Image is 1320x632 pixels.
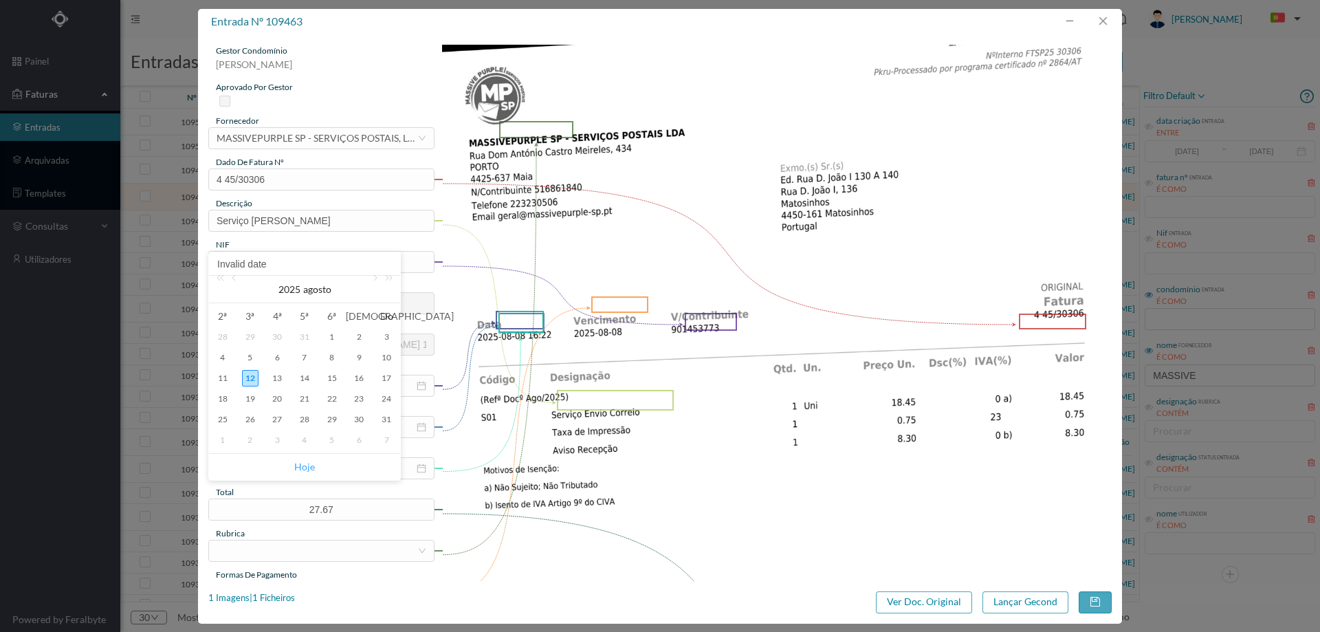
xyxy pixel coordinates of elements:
div: 15 [324,370,340,386]
div: 8 [324,349,340,366]
span: aprovado por gestor [216,82,293,92]
td: 20 de agosto de 2025 [263,389,291,409]
div: 6 [351,432,367,448]
div: 7 [296,349,313,366]
td: 14 de agosto de 2025 [291,368,318,389]
div: 29 [324,411,340,428]
span: Do [373,310,400,323]
td: 4 de setembro de 2025 [291,430,318,450]
td: 3 de agosto de 2025 [373,327,400,347]
td: 31 de agosto de 2025 [373,409,400,430]
td: 18 de agosto de 2025 [209,389,236,409]
td: 16 de agosto de 2025 [346,368,373,389]
div: 7 [378,432,395,448]
div: 10 [378,349,395,366]
div: 31 [296,329,313,345]
span: total [216,487,234,497]
a: 2025 [277,276,302,303]
div: 3 [378,329,395,345]
td: 1 de setembro de 2025 [209,430,236,450]
th: Sáb [346,306,373,327]
td: 19 de agosto de 2025 [236,389,264,409]
span: rubrica [216,528,245,538]
td: 5 de setembro de 2025 [318,430,346,450]
i: icon: calendar [417,422,426,432]
td: 10 de agosto de 2025 [373,347,400,368]
td: 24 de agosto de 2025 [373,389,400,409]
td: 23 de agosto de 2025 [346,389,373,409]
i: icon: calendar [417,381,426,391]
div: 4 [214,349,231,366]
a: Mês seguinte (PageDown) [368,276,380,303]
div: 5 [324,432,340,448]
i: icon: down [418,134,426,142]
div: 12 [242,370,258,386]
div: 16 [351,370,367,386]
th: Qua [263,306,291,327]
td: 7 de agosto de 2025 [291,347,318,368]
span: 4ª [263,310,291,323]
div: [PERSON_NAME] [208,57,434,81]
div: 1 [324,329,340,345]
td: 29 de julho de 2025 [236,327,264,347]
div: 5 [242,349,258,366]
a: Mês anterior (PageUp) [229,276,241,303]
td: 30 de agosto de 2025 [346,409,373,430]
td: 2 de setembro de 2025 [236,430,264,450]
td: 25 de agosto de 2025 [209,409,236,430]
td: 5 de agosto de 2025 [236,347,264,368]
div: 9 [351,349,367,366]
div: 30 [351,411,367,428]
span: [DEMOGRAPHIC_DATA] [346,310,373,323]
td: 30 de julho de 2025 [263,327,291,347]
div: 4 [296,432,313,448]
div: 2 [242,432,258,448]
span: Formas de Pagamento [216,569,297,580]
span: fornecedor [216,116,259,126]
span: entrada nº 109463 [211,14,302,28]
td: 4 de agosto de 2025 [209,347,236,368]
td: 31 de julho de 2025 [291,327,318,347]
td: 13 de agosto de 2025 [263,368,291,389]
span: 5ª [291,310,318,323]
div: 11 [214,370,231,386]
td: 9 de agosto de 2025 [346,347,373,368]
span: dado de fatura nº [216,157,284,167]
div: MASSIVEPURPLE SP - SERVIÇOS POSTAIS, LDA [217,128,417,149]
td: 12 de agosto de 2025 [236,368,264,389]
td: 17 de agosto de 2025 [373,368,400,389]
div: 27 [269,411,285,428]
td: 22 de agosto de 2025 [318,389,346,409]
td: 29 de agosto de 2025 [318,409,346,430]
div: 20 [269,391,285,407]
td: 15 de agosto de 2025 [318,368,346,389]
td: 2 de agosto de 2025 [346,327,373,347]
div: 14 [296,370,313,386]
a: Hoje [294,454,315,480]
span: 2ª [209,310,236,323]
td: 1 de agosto de 2025 [318,327,346,347]
td: 3 de setembro de 2025 [263,430,291,450]
td: 28 de agosto de 2025 [291,409,318,430]
div: 6 [269,349,285,366]
td: 6 de setembro de 2025 [346,430,373,450]
div: 26 [242,411,258,428]
div: 30 [269,329,285,345]
div: 22 [324,391,340,407]
span: 3ª [236,310,264,323]
th: Seg [209,306,236,327]
div: 1 Imagens | 1 Ficheiros [208,591,295,605]
div: 2 [351,329,367,345]
button: Ver Doc. Original [876,591,972,613]
span: 6ª [318,310,346,323]
div: 24 [378,391,395,407]
div: 18 [214,391,231,407]
a: Ano seguinte (Control + right) [377,276,395,303]
span: descrição [216,198,252,208]
div: 13 [269,370,285,386]
td: 21 de agosto de 2025 [291,389,318,409]
i: icon: calendar [417,464,426,473]
td: 26 de agosto de 2025 [236,409,264,430]
span: NIF [216,239,230,250]
div: 25 [214,411,231,428]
